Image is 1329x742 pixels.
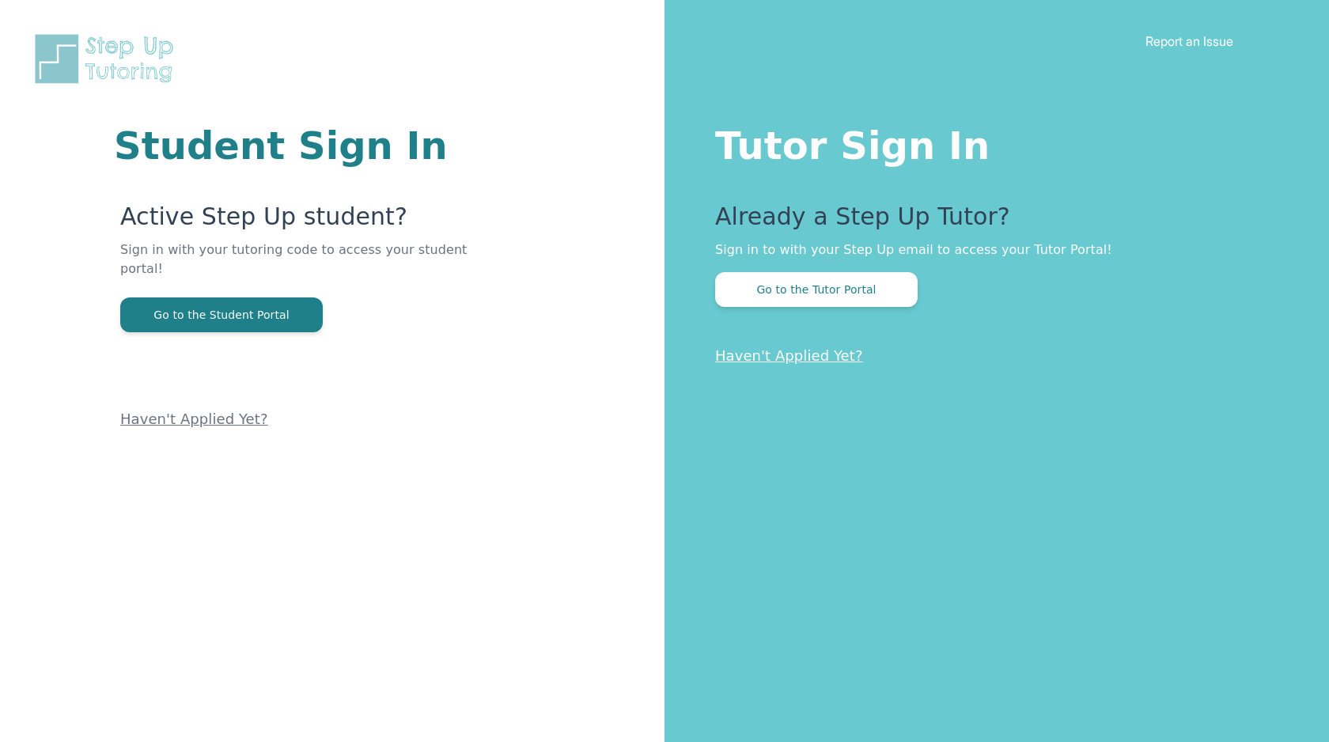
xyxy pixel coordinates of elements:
[120,297,323,332] button: Go to the Student Portal
[120,203,475,240] p: Active Step Up student?
[120,411,268,427] a: Haven't Applied Yet?
[715,272,918,307] button: Go to the Tutor Portal
[715,203,1266,240] p: Already a Step Up Tutor?
[715,347,863,364] a: Haven't Applied Yet?
[715,240,1266,259] p: Sign in to with your Step Up email to access your Tutor Portal!
[715,120,1266,165] h1: Tutor Sign In
[32,32,184,86] img: Step Up Tutoring horizontal logo
[120,307,323,322] a: Go to the Student Portal
[114,127,475,165] h1: Student Sign In
[120,240,475,297] p: Sign in with your tutoring code to access your student portal!
[715,282,918,297] a: Go to the Tutor Portal
[1145,33,1233,49] a: Report an Issue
